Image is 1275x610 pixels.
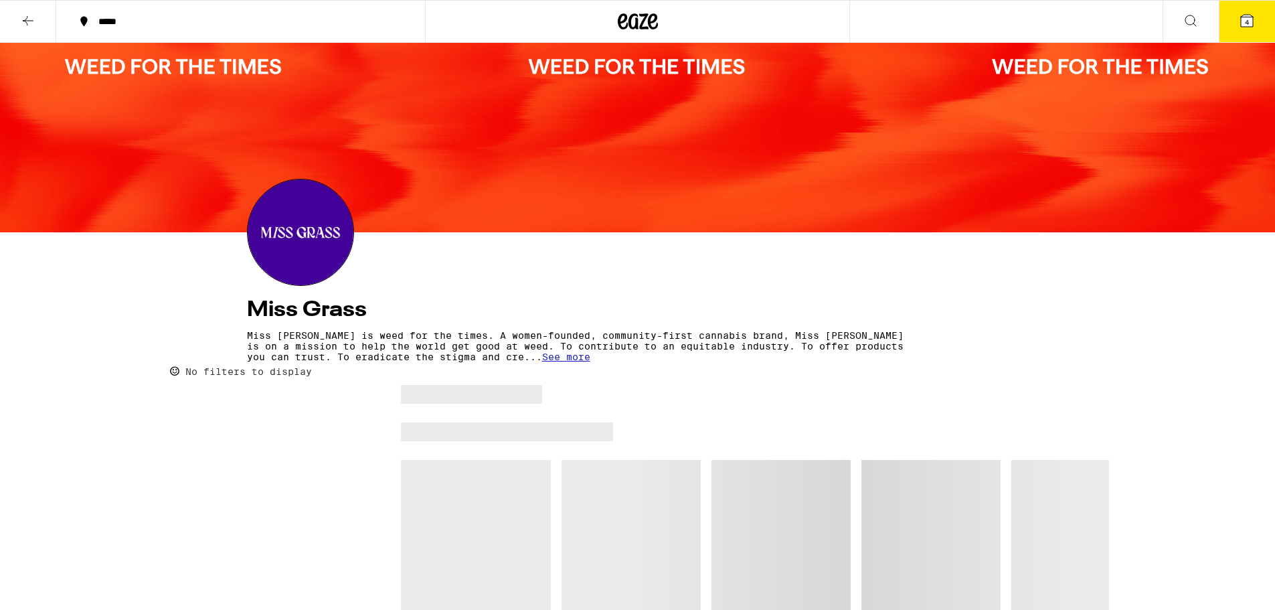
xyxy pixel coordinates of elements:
[248,179,353,285] img: Miss Grass logo
[1245,18,1249,26] span: 4
[247,330,911,362] p: Miss [PERSON_NAME] is weed for the times. A women-founded, community-first cannabis brand, Miss [...
[185,366,312,377] p: No filters to display
[1219,1,1275,42] button: 4
[247,299,1029,321] h4: Miss Grass
[542,352,590,362] span: See more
